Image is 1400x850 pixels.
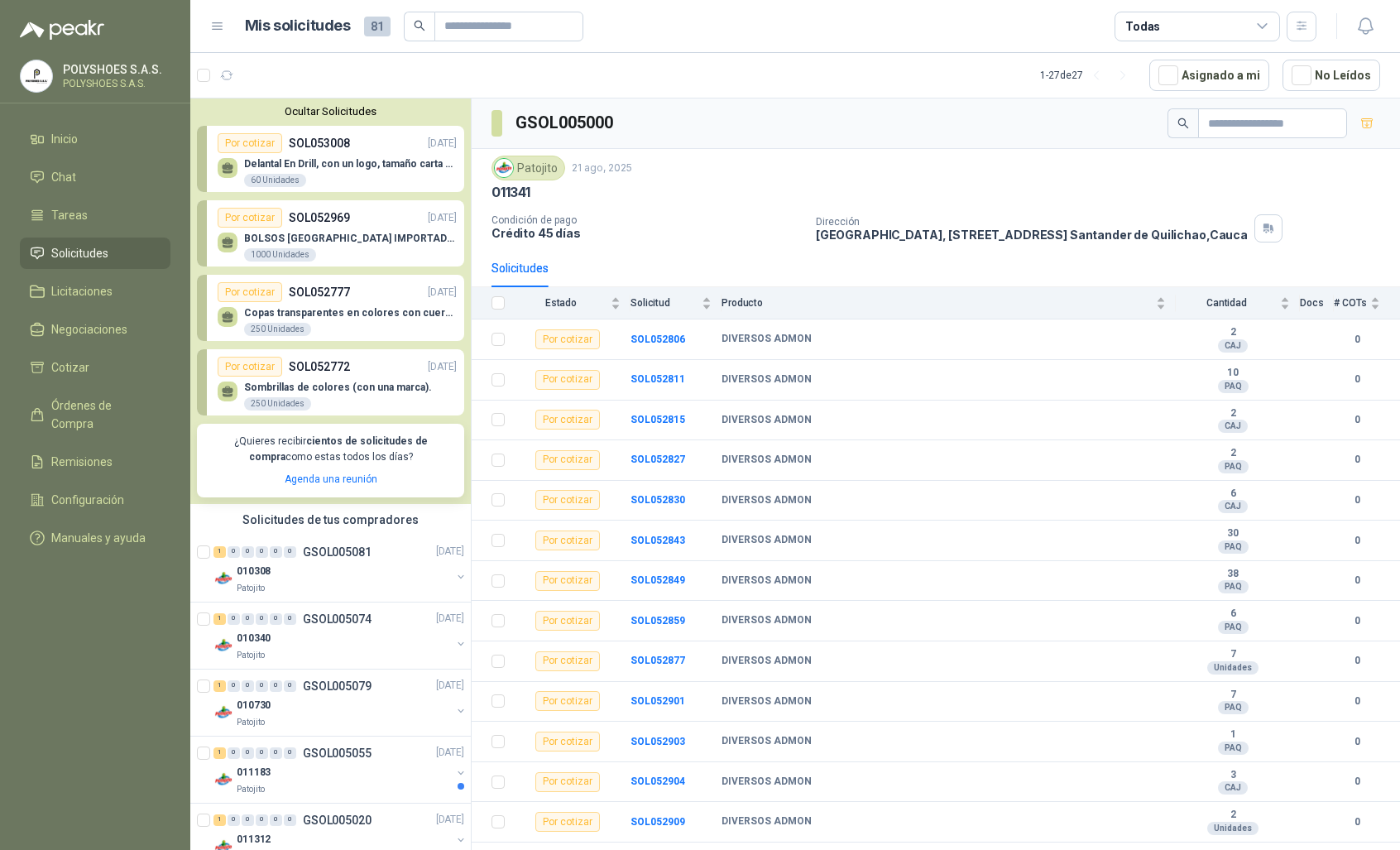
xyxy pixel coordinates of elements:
[51,491,124,509] span: Configuración
[1334,814,1380,830] b: 0
[535,450,600,470] div: Por cotizar
[51,358,89,377] span: Cotizar
[237,698,271,713] p: 010730
[1176,367,1290,380] b: 10
[1176,527,1290,540] b: 30
[722,815,812,828] b: DIVERSOS ADMON
[630,535,685,546] b: SOL052843
[722,454,812,467] b: DIVERSOS ADMON
[197,275,464,341] a: Por cotizarSOL052777[DATE] Copas transparentes en colores con cuerda (con una marca).250 Unidades
[535,651,600,671] div: Por cotizar
[535,772,600,792] div: Por cotizar
[722,735,812,748] b: DIVERSOS ADMON
[244,397,311,411] div: 250 Unidades
[213,569,233,588] img: Company Logo
[1218,460,1249,473] div: PAQ
[270,546,282,558] div: 0
[207,434,454,465] p: ¿Quieres recibir como estas todos los días?
[1176,607,1290,621] b: 6
[515,297,607,309] span: Estado
[1177,118,1189,129] span: search
[237,832,271,848] p: 011312
[245,14,351,38] h1: Mis solicitudes
[244,174,306,187] div: 60 Unidades
[51,244,108,262] span: Solicitudes
[218,208,282,228] div: Por cotizar
[535,410,600,430] div: Por cotizar
[20,314,170,345] a: Negociaciones
[630,615,685,627] a: SOL052859
[228,613,240,625] div: 0
[630,334,685,345] a: SOL052806
[213,770,233,790] img: Company Logo
[1207,822,1259,835] div: Unidades
[1176,326,1290,339] b: 2
[228,680,240,692] div: 0
[51,206,88,224] span: Tareas
[303,613,372,625] p: GSOL005074
[51,282,113,300] span: Licitaciones
[1176,487,1290,501] b: 6
[722,574,812,588] b: DIVERSOS ADMON
[515,287,630,319] th: Estado
[303,546,372,558] p: GSOL005081
[1218,339,1248,353] div: CAJ
[535,571,600,591] div: Por cotizar
[197,200,464,267] a: Por cotizarSOL052969[DATE] BOLSOS [GEOGRAPHIC_DATA] IMPORTADO [GEOGRAPHIC_DATA]-397-11000 Unidades
[256,546,268,558] div: 0
[213,609,467,662] a: 1 0 0 0 0 0 GSOL005074[DATE] Company Logo010340Patojito
[630,373,685,385] a: SOL052811
[428,210,457,226] p: [DATE]
[1334,372,1380,387] b: 0
[284,546,296,558] div: 0
[816,228,1248,242] p: [GEOGRAPHIC_DATA], [STREET_ADDRESS] Santander de Quilichao , Cauca
[1218,781,1248,795] div: CAJ
[1040,62,1136,89] div: 1 - 27 de 27
[213,546,226,558] div: 1
[630,494,685,506] a: SOL052830
[242,747,254,759] div: 0
[237,716,265,729] p: Patojito
[491,214,803,226] p: Condición de pago
[303,680,372,692] p: GSOL005079
[244,158,457,170] p: Delantal En Drill, con un logo, tamaño carta 1 tinta (Se envia enlacen, como referencia)
[197,105,464,118] button: Ocultar Solicitudes
[1334,492,1380,508] b: 0
[1176,297,1277,309] span: Cantidad
[630,655,685,666] a: SOL052877
[1334,332,1380,348] b: 0
[722,494,812,507] b: DIVERSOS ADMON
[1334,653,1380,669] b: 0
[722,776,812,789] b: DIVERSOS ADMON
[289,209,350,227] p: SOL052969
[1334,452,1380,468] b: 0
[1125,17,1160,36] div: Todas
[722,695,812,708] b: DIVERSOS ADMON
[1176,689,1290,702] b: 7
[20,20,104,40] img: Logo peakr
[1176,568,1290,581] b: 38
[1176,447,1290,460] b: 2
[630,816,685,828] a: SOL052909
[630,695,685,707] a: SOL052901
[630,736,685,747] a: SOL052903
[630,297,698,309] span: Solicitud
[242,546,254,558] div: 0
[237,564,271,579] p: 010308
[436,544,464,559] p: [DATE]
[237,631,271,646] p: 010340
[289,283,350,301] p: SOL052777
[428,285,457,300] p: [DATE]
[535,329,600,349] div: Por cotizar
[228,546,240,558] div: 0
[237,765,271,780] p: 011183
[364,17,391,36] span: 81
[1334,694,1380,709] b: 0
[1300,287,1334,319] th: Docs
